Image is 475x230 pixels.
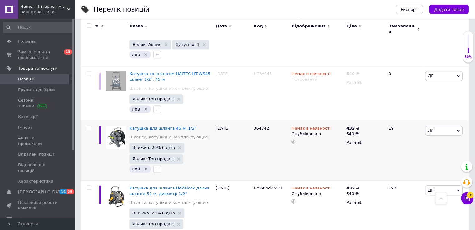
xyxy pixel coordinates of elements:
span: лов [132,52,140,57]
input: Пошук [3,22,74,33]
div: Прихований [291,77,343,82]
a: Шланги, катушки и комплектующие [129,86,208,91]
span: Знижка: 20% 6 днів [132,211,175,215]
div: Роздріб [346,80,383,85]
a: Катушка для шланга HoZelock длина шланга 51 м, диаметр 1/2" [129,186,209,196]
span: Ярлик: Топ продаж [132,157,174,161]
img: Катушка со шлангом HAITEC HT-WS45 шланг 1/2", 45 м [106,71,126,91]
span: Немає в наявності [291,126,330,132]
div: Перелік позицій [94,6,150,13]
span: Товари та послуги [18,66,58,71]
div: Опубліковано [291,131,343,137]
span: Дії [428,128,433,133]
span: Показники роботи компанії [18,200,58,211]
span: Немає в наявності [291,71,330,78]
span: Супутніх: 1 [176,42,200,46]
img: Катушка для шланга 45 м, 1/2" [106,126,126,149]
span: 25 [67,189,74,194]
div: [DATE] [214,121,252,180]
span: Акції та промокоди [18,135,58,146]
svg: Видалити мітку [143,52,148,57]
div: 19 [385,121,423,180]
span: Сезонні знижки [18,98,58,109]
span: 364742 [254,126,269,131]
div: ₴ [346,126,359,131]
span: Категорії [18,114,38,120]
span: Видалені позиції [18,151,54,157]
button: Експорт [396,5,423,14]
button: Додати товар [429,5,469,14]
span: 18 [467,192,473,198]
a: Шланги, катушки и комплектующие [129,200,208,205]
b: 432 [346,186,355,190]
div: 0 [385,66,423,121]
span: Експорт [401,7,418,12]
b: 540 [346,71,355,76]
span: Humer - Інтернет-магазин інструментів [20,4,67,9]
div: Роздріб [346,200,383,205]
span: Позиції [18,76,33,82]
span: Замовлення та повідомлення [18,49,58,60]
div: Роздріб [346,140,383,146]
div: 540 ₴ [346,131,359,137]
svg: Видалити мітку [143,166,148,171]
div: 30% [463,55,473,59]
span: Дії [428,74,433,78]
span: Відгуки [18,216,34,222]
b: 432 [346,126,355,131]
span: Знижка: 20% 6 днів [132,146,175,150]
span: Код [254,23,263,29]
img: Катушка для шланга HoZelock длина шланга 51 м, диаметр 1/2" [106,185,126,208]
span: Ціна [346,23,357,29]
span: HoZelock2431 [254,186,283,190]
span: Назва [129,23,143,29]
span: Групи та добірки [18,87,55,93]
span: Додати товар [434,7,464,12]
div: Опубліковано [291,191,343,197]
div: [DATE] [214,66,252,121]
div: 540 ₴ [346,191,359,197]
a: Катушка со шлангом HAITEC HT-WS45 шланг 1/2", 45 м [129,71,210,82]
span: лов [132,166,140,171]
span: HT-WS45 [254,71,272,76]
span: Замовлення [388,23,415,35]
span: Ярлик: Топ продаж [132,222,174,226]
svg: Видалити мітку [143,107,148,112]
a: Катушка для шланга 45 м, 1/2" [129,126,196,131]
div: ₴ [346,185,359,191]
span: Ярлик: Топ продаж [132,97,174,101]
span: Немає в наявності [291,186,330,192]
span: Дата [216,23,227,29]
a: Шланги, катушки и комплектующие [129,134,208,140]
span: Ярлик: Акция [132,42,161,46]
span: % [95,23,99,29]
span: Дії [428,188,433,193]
span: Імпорт [18,125,32,130]
button: Чат з покупцем18 [461,192,473,204]
div: Ваш ID: 4015835 [20,9,75,15]
span: Відображення [291,23,325,29]
span: 13 [64,49,72,55]
div: ₴ [346,71,359,77]
span: Відновлення позицій [18,162,58,173]
span: 14 [59,189,67,194]
span: лов [132,107,140,112]
span: Головна [18,39,36,44]
span: [DEMOGRAPHIC_DATA] [18,189,64,195]
span: Характеристики [18,179,53,184]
